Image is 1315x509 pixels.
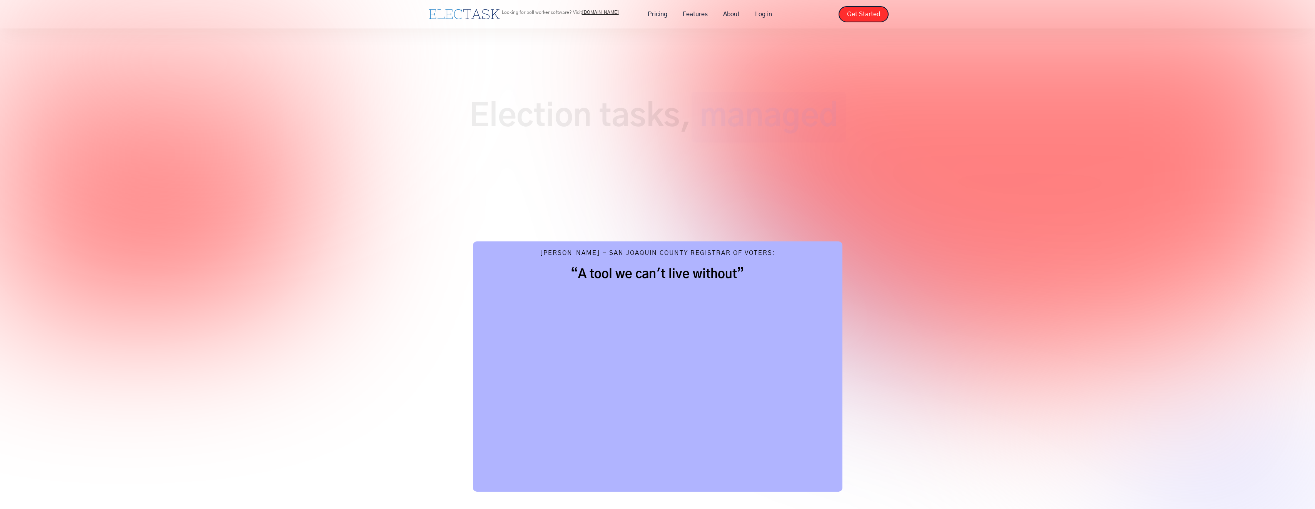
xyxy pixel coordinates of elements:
a: Features [675,6,715,22]
a: About [715,6,747,22]
a: Log in [747,6,780,22]
h2: “A tool we can't live without” [488,266,827,282]
a: [DOMAIN_NAME] [582,10,619,15]
p: Looking for poll worker software? Visit [502,10,619,15]
div: [PERSON_NAME] - San Joaquin County Registrar of Voters: [540,249,775,259]
iframe: Vimeo embed [488,286,827,476]
span: managed [692,92,846,142]
a: Pricing [640,6,675,22]
a: Get Started [839,6,889,22]
span: Election tasks, [469,92,692,142]
a: home [427,7,502,21]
